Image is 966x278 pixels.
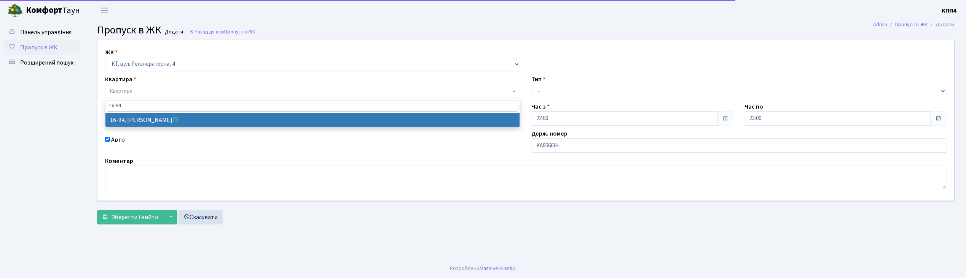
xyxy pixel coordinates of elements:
[111,135,125,144] label: Авто
[105,156,133,166] label: Коментар
[8,3,23,18] img: logo.png
[4,55,80,70] a: Розширений пошук
[862,17,966,33] nav: breadcrumb
[450,264,516,273] div: Розроблено .
[20,43,57,52] span: Пропуск в ЖК
[97,22,161,38] span: Пропуск в ЖК
[928,21,955,29] li: Додати
[95,4,114,17] button: Переключити навігацію
[480,264,515,272] a: Massive Kinetic
[532,138,947,153] input: АА1234АА
[189,28,255,35] a: Назад до всіхПропуск в ЖК
[896,21,928,28] a: Пропуск в ЖК
[224,28,255,35] span: Пропуск в ЖК
[20,58,73,67] span: Розширений пошук
[20,28,72,36] span: Панель управління
[105,75,136,84] label: Квартира
[179,210,223,224] a: Скасувати
[874,21,888,28] a: Admin
[4,25,80,40] a: Панель управління
[112,213,158,221] span: Зберегти і вийти
[26,4,80,17] span: Таун
[942,6,957,15] a: КПП4
[105,48,118,57] label: ЖК
[532,102,550,111] label: Час з
[26,4,62,16] b: Комфорт
[110,87,132,95] span: Квартира
[532,75,546,84] label: Тип
[105,113,520,127] li: 16-94, [PERSON_NAME]
[97,210,163,224] button: Зберегти і вийти
[532,129,568,138] label: Держ. номер
[745,102,764,111] label: Час по
[164,29,186,35] small: Додати .
[4,40,80,55] a: Пропуск в ЖК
